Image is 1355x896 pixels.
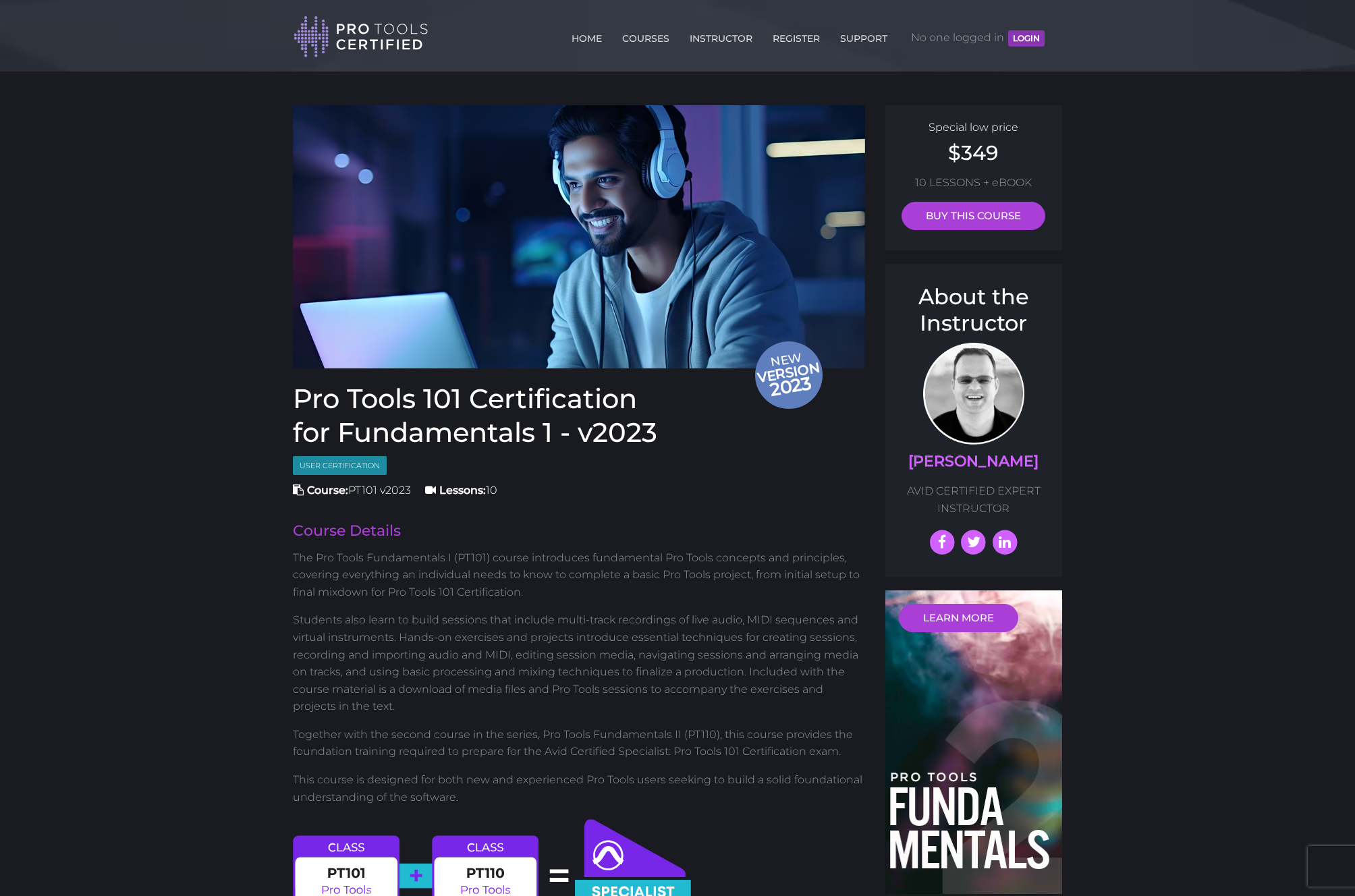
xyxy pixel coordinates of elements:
[293,484,411,497] span: PT101 v2023
[686,25,756,47] a: INSTRUCTOR
[619,25,673,47] a: COURSES
[837,25,891,47] a: SUPPORT
[293,549,865,601] p: The Pro Tools Fundamentals I (PT101) course introduces fundamental Pro Tools concepts and princip...
[769,25,823,47] a: REGISTER
[754,363,822,381] span: version
[425,484,497,497] span: 10
[293,771,865,806] p: This course is designed for both new and experienced Pro Tools users seeking to build a solid fou...
[293,105,865,368] a: Newversion 2023
[293,456,387,476] span: User Certification
[923,343,1024,445] img: AVID Expert Instructor, Professor Scott Beckett profile photo
[293,726,865,760] p: Together with the second course in the series, Pro Tools Fundamentals II (PT110), this course pro...
[293,382,865,449] h1: Pro Tools 101 Certification for Fundamentals 1 - v2023
[899,482,1049,517] p: AVID CERTIFIED EXPERT INSTRUCTOR
[899,604,1018,632] a: LEARN MORE
[293,611,865,715] p: Students also learn to build sessions that include multi-track recordings of live audio, MIDI seq...
[902,202,1045,230] a: BUY THIS COURSE
[1008,30,1045,47] button: LOGIN
[568,25,605,47] a: HOME
[929,121,1018,134] span: Special low price
[754,349,826,402] span: New
[899,174,1049,192] p: 10 LESSONS + eBOOK
[899,284,1049,336] h3: About the Instructor
[439,484,486,497] strong: Lessons:
[294,15,428,59] img: Pro Tools Certified Logo
[908,452,1039,470] a: [PERSON_NAME]
[899,143,1049,163] h2: $349
[911,18,1045,58] span: No one logged in
[293,524,865,538] h2: Course Details
[307,484,348,497] strong: Course:
[756,370,826,403] span: 2023
[293,105,865,368] img: Pro tools certified Fundamentals 1 Course cover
